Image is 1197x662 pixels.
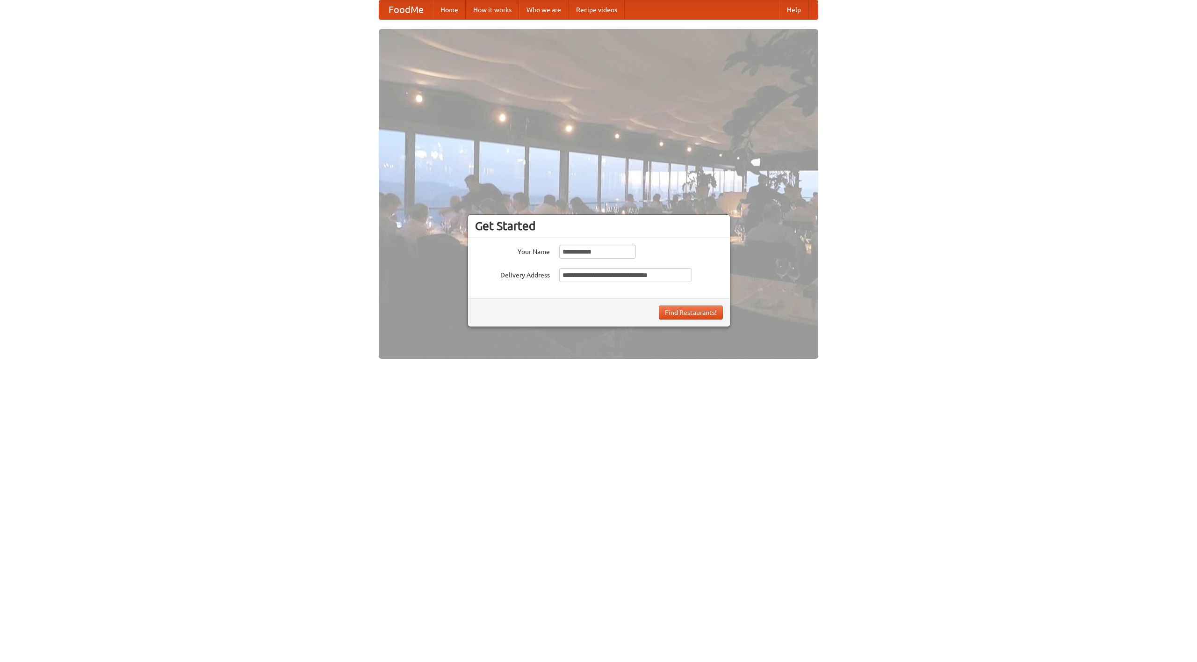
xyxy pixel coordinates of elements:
a: FoodMe [379,0,433,19]
button: Find Restaurants! [659,306,723,320]
label: Delivery Address [475,268,550,280]
a: Recipe videos [569,0,625,19]
a: Who we are [519,0,569,19]
a: Help [779,0,808,19]
label: Your Name [475,245,550,256]
a: How it works [466,0,519,19]
h3: Get Started [475,219,723,233]
a: Home [433,0,466,19]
